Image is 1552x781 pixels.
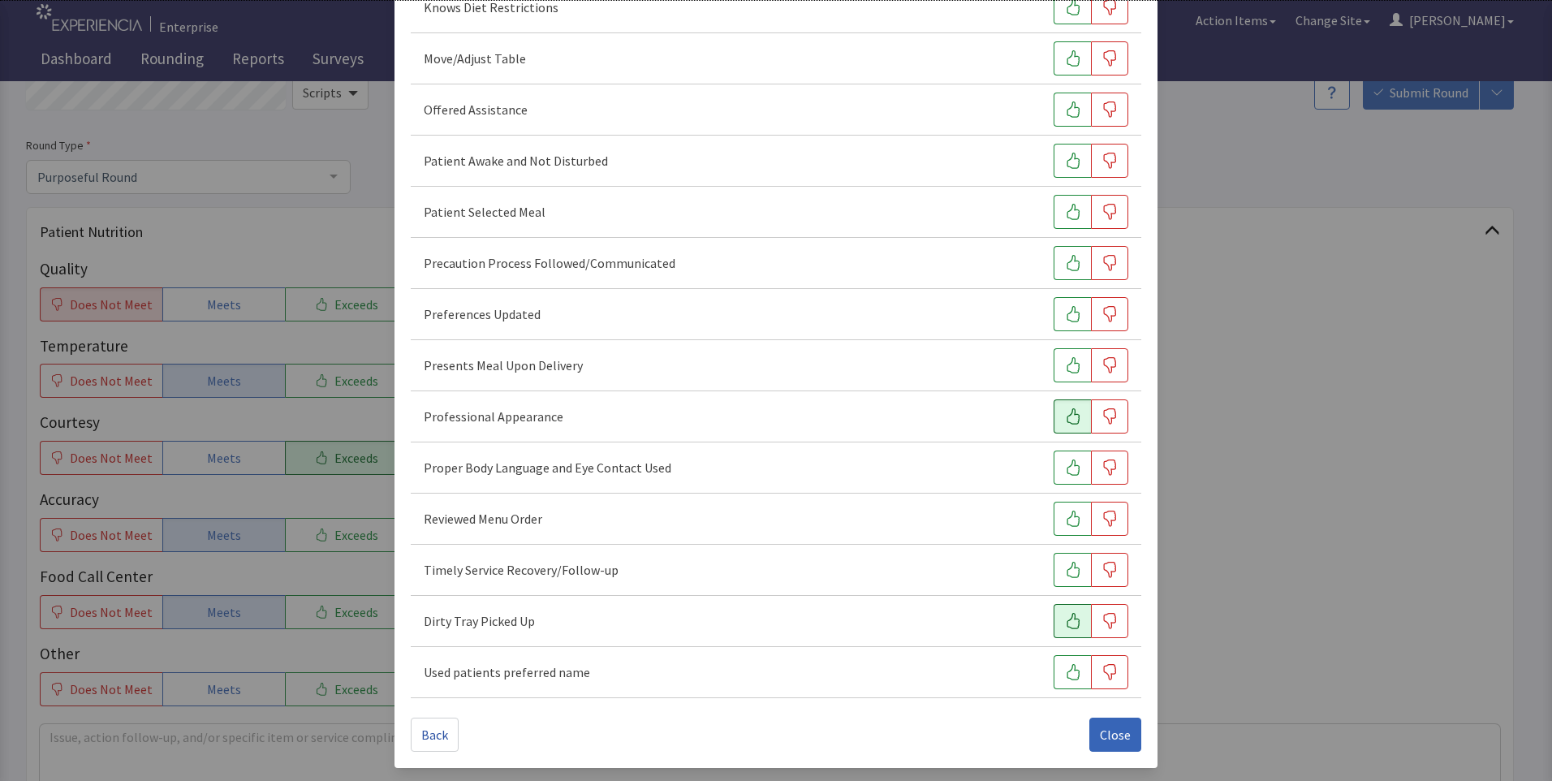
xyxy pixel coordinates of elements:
[424,407,563,426] p: Professional Appearance
[424,662,590,682] p: Used patients preferred name
[424,356,583,375] p: Presents Meal Upon Delivery
[424,560,619,580] p: Timely Service Recovery/Follow-up
[424,202,545,222] p: Patient Selected Meal
[424,304,541,324] p: Preferences Updated
[1089,718,1141,752] button: Close
[424,49,526,68] p: Move/Adjust Table
[1100,725,1131,744] span: Close
[421,725,448,744] span: Back
[424,611,535,631] p: Dirty Tray Picked Up
[411,718,459,752] button: Back
[424,100,528,119] p: Offered Assistance
[424,253,675,273] p: Precaution Process Followed/Communicated
[424,509,542,529] p: Reviewed Menu Order
[424,458,671,477] p: Proper Body Language and Eye Contact Used
[424,151,608,170] p: Patient Awake and Not Disturbed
